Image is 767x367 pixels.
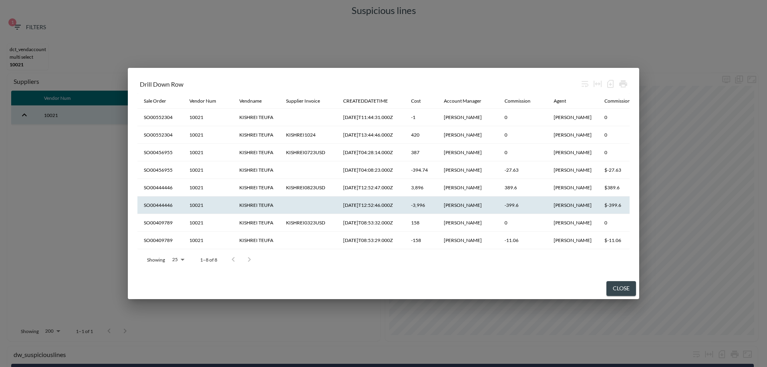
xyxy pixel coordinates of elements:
th: KISHREI0323USD [280,214,337,232]
th: 10021 [183,161,233,179]
th: SO00456955 [137,144,183,161]
th: -399.6 [498,196,547,214]
th: -1 [405,109,437,126]
th: SO00456955 [137,161,183,179]
th: 387 [405,144,437,161]
th: Sara Gadif [547,109,598,126]
th: 0 [598,144,655,161]
span: Cost [411,96,431,106]
span: Commission [505,96,541,106]
th: Shlomi Azulai [437,232,498,249]
div: Wrap text [578,77,591,90]
th: KISHREI TEUFA [233,126,280,144]
div: CREATEDDATETIME [343,96,388,106]
button: Close [606,281,636,296]
th: KISHREI1024 [280,126,337,144]
div: Supplier Invoice [286,96,320,106]
th: 3,896 [405,179,437,196]
th: 2023-07-29T04:28:14.000Z [337,144,405,161]
th: 10021 [183,196,233,214]
div: Print [617,77,630,90]
th: 158 [405,214,437,232]
th: $-399.6 [598,196,655,214]
th: 0 [498,109,547,126]
th: Aviram Masas [437,196,498,214]
th: 0 [498,144,547,161]
span: Account Manager [444,96,492,106]
th: KISHREI0723USD [280,144,337,161]
th: SO00444446 [137,196,183,214]
span: CREATEDDATETIME [343,96,398,106]
th: Dvir Abu [437,144,498,161]
th: 2024-06-26T13:44:46.000Z [337,126,405,144]
th: -27.63 [498,161,547,179]
div: Drill Down Row [140,80,578,88]
th: Aviram Masas [437,179,498,196]
div: Sale Order [144,96,166,106]
th: Roman Sorkin [547,144,598,161]
th: SO00409789 [137,214,183,232]
th: -3,996 [405,196,437,214]
th: -11.06 [498,232,547,249]
th: 0 [598,214,655,232]
th: -158 [405,232,437,249]
th: SO00409789 [137,232,183,249]
th: 10021 [183,126,233,144]
div: Toggle table layout between fixed and auto (default: auto) [591,77,604,90]
th: 10021 [183,179,233,196]
th: Shlomi Bergic [547,179,598,196]
th: KISHREI TEUFA [233,232,280,249]
th: KISHREI TEUFA [233,109,280,126]
th: 2023-03-17T08:53:29.000Z [337,232,405,249]
span: Vendor Num [189,96,227,106]
th: SO00444446 [137,179,183,196]
th: 420 [405,126,437,144]
th: KISHREI TEUFA [233,144,280,161]
th: Roman Sorkin [547,161,598,179]
th: Nurel Hamoud [547,232,598,249]
div: Cost [411,96,421,106]
th: 0 [498,126,547,144]
th: SO00552304 [137,126,183,144]
th: 389.6 [498,179,547,196]
th: 2024-10-08T11:44:31.000Z [337,109,405,126]
span: Supplier Invoice [286,96,330,106]
th: 10021 [183,109,233,126]
th: 2023-06-22T12:52:47.000Z [337,179,405,196]
span: Vendname [239,96,272,106]
th: 0 [598,126,655,144]
th: SO00552304 [137,109,183,126]
div: 25 [168,254,187,265]
th: 2023-07-29T04:08:23.000Z [337,161,405,179]
th: KISHREI0823USD [280,179,337,196]
div: Account Manager [444,96,481,106]
th: Shlomi Bergic [547,196,598,214]
th: KISHREI TEUFA [233,214,280,232]
th: Avi Avigdor [437,109,498,126]
th: -394.74 [405,161,437,179]
div: Agent [554,96,566,106]
th: 10021 [183,232,233,249]
span: Agent [554,96,576,106]
th: 0 [598,109,655,126]
th: $-11.06 [598,232,655,249]
th: $-27.63 [598,161,655,179]
span: Sale Order [144,96,177,106]
th: Dvir Abu [437,161,498,179]
div: Vendor Num [189,96,216,106]
div: Vendname [239,96,262,106]
p: 1–8 of 8 [200,256,217,263]
th: 2023-06-22T12:52:46.000Z [337,196,405,214]
th: 10021 [183,144,233,161]
th: 0 [498,214,547,232]
th: KISHREI TEUFA [233,161,280,179]
th: Avi Avigdor [437,126,498,144]
div: Commissionusd [604,96,638,106]
p: Showing [147,256,165,263]
th: Shlomi Azulai [437,214,498,232]
th: $389.6 [598,179,655,196]
div: Number of rows selected for download: 8 [604,77,617,90]
th: KISHREI TEUFA [233,179,280,196]
div: Commission [505,96,531,106]
th: Sara Gadif [547,126,598,144]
